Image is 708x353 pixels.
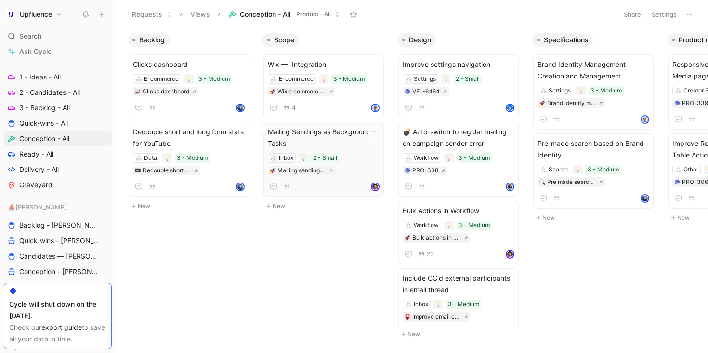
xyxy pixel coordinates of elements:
[4,249,112,263] a: Candidates — [PERSON_NAME]
[135,168,141,173] img: 📼
[279,74,314,84] div: E-commerce
[682,98,708,108] div: PRO-339
[398,122,519,197] a: 💣 Auto-switch to regular mailing on campaign sender errorWorkflow3 - MediumPRO-338avatar
[19,251,100,261] span: Candidates — [PERSON_NAME]
[177,153,208,163] div: 3 - Medium
[507,251,513,258] img: avatar
[4,70,112,84] a: 1 - Ideas - All
[41,323,82,331] a: export guide
[547,98,596,108] div: Brand identity management creation and management
[184,74,194,84] div: 💡
[4,101,112,115] a: 3 - Backlog - All
[129,54,249,118] a: Clicks dashboardE-commerce3 - Medium📈Clicks dashboardavatar
[575,167,581,172] img: 💡
[533,54,654,130] a: Brand Identity Management Creation and ManagementSettings3 - Medium🚀Brand identity management cre...
[268,59,380,70] span: Wix — Integration
[19,103,70,113] span: 3 - Backlog - All
[397,33,436,47] button: Design
[532,212,659,223] button: New
[507,183,513,190] img: avatar
[19,165,59,174] span: Delivery - All
[443,76,449,82] img: 💡
[398,201,519,264] a: Bulk Actions in WorkflowWorkflow3 - Medium🚀Bulk actions in workflow23avatar
[299,153,308,163] div: 💡
[277,166,326,175] div: Mailing sendings as background tasks
[124,29,259,217] div: BacklogNew
[403,273,514,296] span: Include CC'd external participants in email thread
[19,72,61,82] span: 1 - Ideas - All
[539,179,545,185] img: 🔍
[642,116,648,123] img: avatar
[393,29,528,345] div: DesignNew
[135,89,141,94] img: 📈
[441,74,451,84] div: 💡
[547,177,596,187] div: Pre made search based on brand data
[19,88,80,97] span: 2 - Candidates - All
[277,87,326,96] div: Wix e commerce integration
[405,314,410,320] img: 📮
[19,267,100,276] span: Conception - [PERSON_NAME]
[319,74,328,84] div: 💡
[198,74,230,84] div: 3 - Medium
[444,153,454,163] div: 💡
[262,200,390,212] button: New
[270,89,275,94] img: 🚀
[270,168,275,173] img: 🚀
[128,33,170,47] button: Backlog
[683,165,698,174] div: Other
[128,200,255,212] button: New
[274,35,294,45] span: Scope
[19,180,52,190] span: Graveyard
[263,54,384,118] a: Wix — IntegrationE-commerce3 - Medium🚀Wix e commerce integration4avatar
[414,74,436,84] div: Settings
[224,7,345,22] button: Conception - AllProduct - All
[4,264,112,279] a: Conception - [PERSON_NAME]
[143,166,191,175] div: Decouple short and long form stats for youtube
[292,105,296,111] span: 4
[549,165,568,174] div: Search
[403,126,514,149] span: 💣 Auto-switch to regular mailing on campaign sender error
[301,155,306,161] img: 💡
[186,76,192,82] img: 💡
[448,300,479,309] div: 3 - Medium
[8,202,67,212] span: ⛵️[PERSON_NAME]
[414,153,439,163] div: Workflow
[4,8,65,21] button: UpfluenceUpfluence
[578,88,584,93] img: 💡
[538,138,649,161] span: Pre-made search based on Brand Identity
[139,35,165,45] span: Backlog
[162,153,172,163] div: 💡
[4,52,112,192] div: Product - All1 - Ideas - All2 - Candidates - All3 - Backlog - AllQuick-wins - AllConception - All...
[532,33,593,47] button: Specifications
[4,147,112,161] a: Ready - All
[262,33,299,47] button: Scope
[412,166,438,175] div: PRO-338
[573,165,583,174] div: 💡
[427,251,434,257] span: 23
[372,183,379,190] img: avatar
[321,76,327,82] img: 💡
[333,74,365,84] div: 3 - Medium
[4,280,112,294] a: Planification - [PERSON_NAME]
[19,236,100,246] span: Quick-wins - [PERSON_NAME]
[456,74,480,84] div: 2 - Small
[133,126,245,149] span: Decouple short and long form stats for YouTube
[4,44,112,59] a: Ask Cycle
[576,86,586,95] div: 💡
[405,235,410,241] img: 🚀
[4,29,112,43] div: Search
[403,205,514,217] span: Bulk Actions in Workflow
[4,218,112,233] a: Backlog - [PERSON_NAME]
[412,312,461,322] div: Improve email cc in copy management
[435,301,441,307] img: 💡
[682,177,708,187] div: PRO-306
[128,7,176,22] button: Requests
[4,116,112,131] a: Quick-wins - All
[397,328,524,340] button: New
[129,122,249,197] a: Decouple short and long form stats for YouTubeData3 - Medium📼Decouple short and long form stats f...
[19,46,52,57] span: Ask Cycle
[446,155,452,161] img: 💡
[6,10,16,19] img: Upfluence
[19,30,41,42] span: Search
[619,8,645,21] button: Share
